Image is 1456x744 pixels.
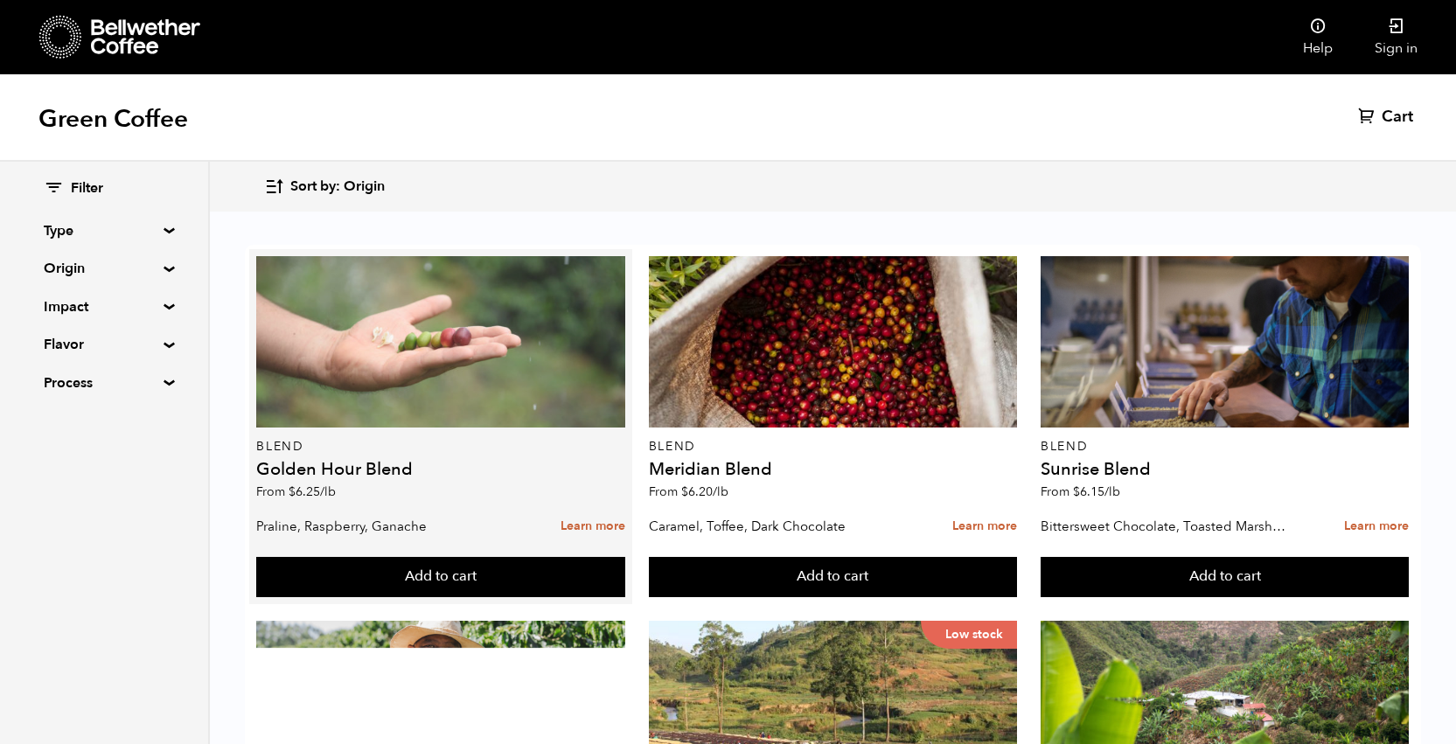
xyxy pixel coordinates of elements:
[681,483,728,500] bdi: 6.20
[1041,461,1410,478] h4: Sunrise Blend
[681,483,688,500] span: $
[44,334,164,355] summary: Flavor
[1041,513,1292,539] p: Bittersweet Chocolate, Toasted Marshmallow, Candied Orange, Praline
[256,461,625,478] h4: Golden Hour Blend
[649,513,900,539] p: Caramel, Toffee, Dark Chocolate
[256,483,336,500] span: From
[289,483,296,500] span: $
[713,483,728,500] span: /lb
[649,557,1018,597] button: Add to cart
[952,508,1017,546] a: Learn more
[1041,483,1120,500] span: From
[921,621,1017,649] p: Low stock
[290,177,385,197] span: Sort by: Origin
[1073,483,1080,500] span: $
[289,483,336,500] bdi: 6.25
[256,513,507,539] p: Praline, Raspberry, Ganache
[1104,483,1120,500] span: /lb
[1382,107,1413,128] span: Cart
[320,483,336,500] span: /lb
[1073,483,1120,500] bdi: 6.15
[561,508,625,546] a: Learn more
[256,441,625,453] p: Blend
[649,441,1018,453] p: Blend
[44,372,164,393] summary: Process
[1041,557,1410,597] button: Add to cart
[1041,441,1410,453] p: Blend
[1358,107,1418,128] a: Cart
[44,258,164,279] summary: Origin
[71,179,103,198] span: Filter
[649,483,728,500] span: From
[44,296,164,317] summary: Impact
[1344,508,1409,546] a: Learn more
[264,166,385,207] button: Sort by: Origin
[38,103,188,135] h1: Green Coffee
[649,461,1018,478] h4: Meridian Blend
[256,557,625,597] button: Add to cart
[44,220,164,241] summary: Type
